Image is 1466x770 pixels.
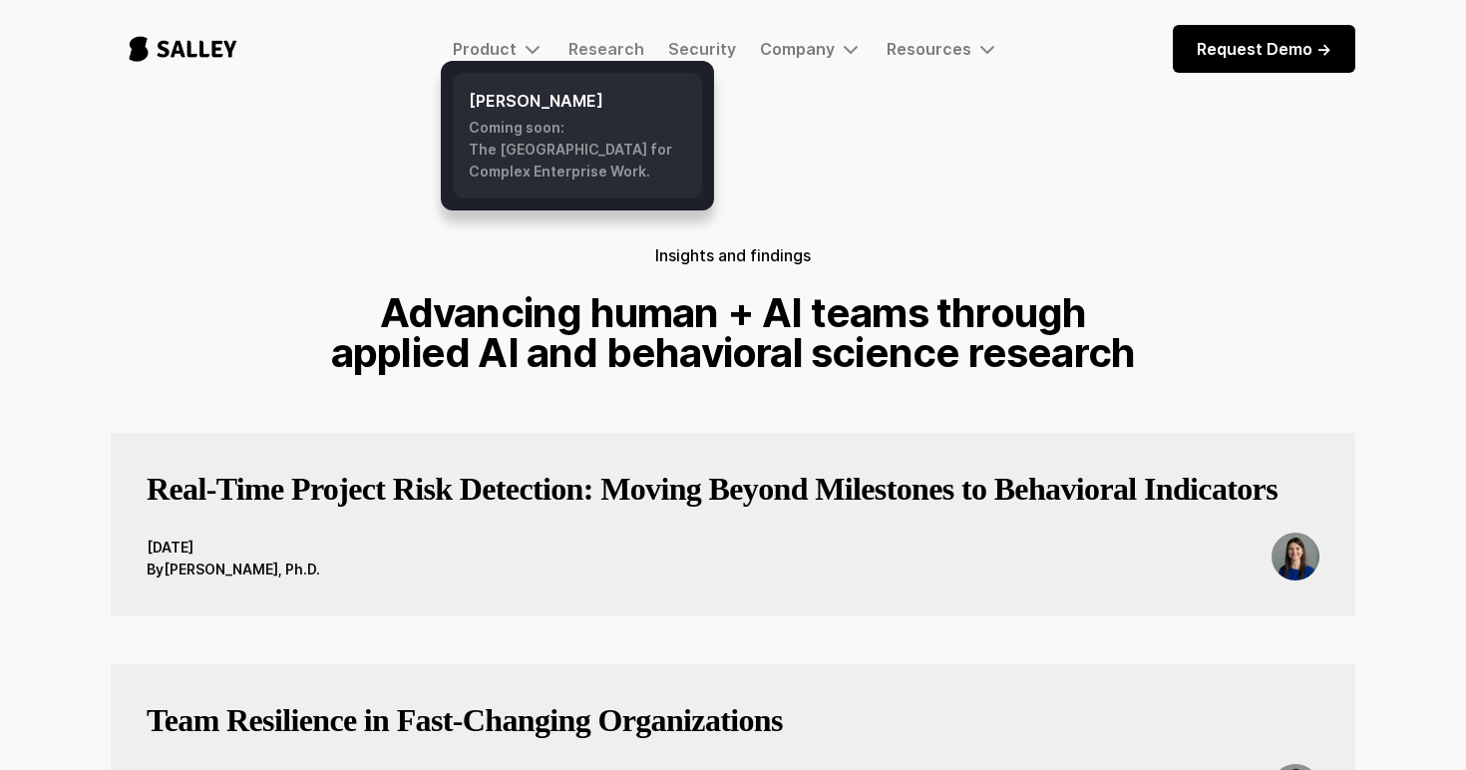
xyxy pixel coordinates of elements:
[453,73,702,198] a: [PERSON_NAME]Coming soon:The [GEOGRAPHIC_DATA] for Complex Enterprise Work.
[568,39,644,59] a: Research
[760,37,863,61] div: Company
[668,39,736,59] a: Security
[147,469,1278,533] a: Real-Time Project Risk Detection: Moving Beyond Milestones to Behavioral Indicators
[453,37,545,61] div: Product
[469,117,686,183] div: Coming soon: The [GEOGRAPHIC_DATA] for Complex Enterprise Work.
[147,700,783,740] h3: Team Resilience in Fast‑Changing Organizations
[887,39,971,59] div: Resources
[441,61,714,210] nav: Product
[147,537,320,559] div: [DATE]
[147,469,1278,509] h3: Real-Time Project Risk Detection: Moving Beyond Milestones to Behavioral Indicators
[111,16,255,82] a: home
[760,39,835,59] div: Company
[887,37,999,61] div: Resources
[453,39,517,59] div: Product
[1173,25,1355,73] a: Request Demo ->
[469,89,686,113] h6: [PERSON_NAME]
[164,559,320,580] div: [PERSON_NAME], Ph.D.
[147,700,783,764] a: Team Resilience in Fast‑Changing Organizations
[147,559,164,580] div: By
[322,293,1144,373] h1: Advancing human + AI teams through applied AI and behavioral science research
[655,241,811,269] h5: Insights and findings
